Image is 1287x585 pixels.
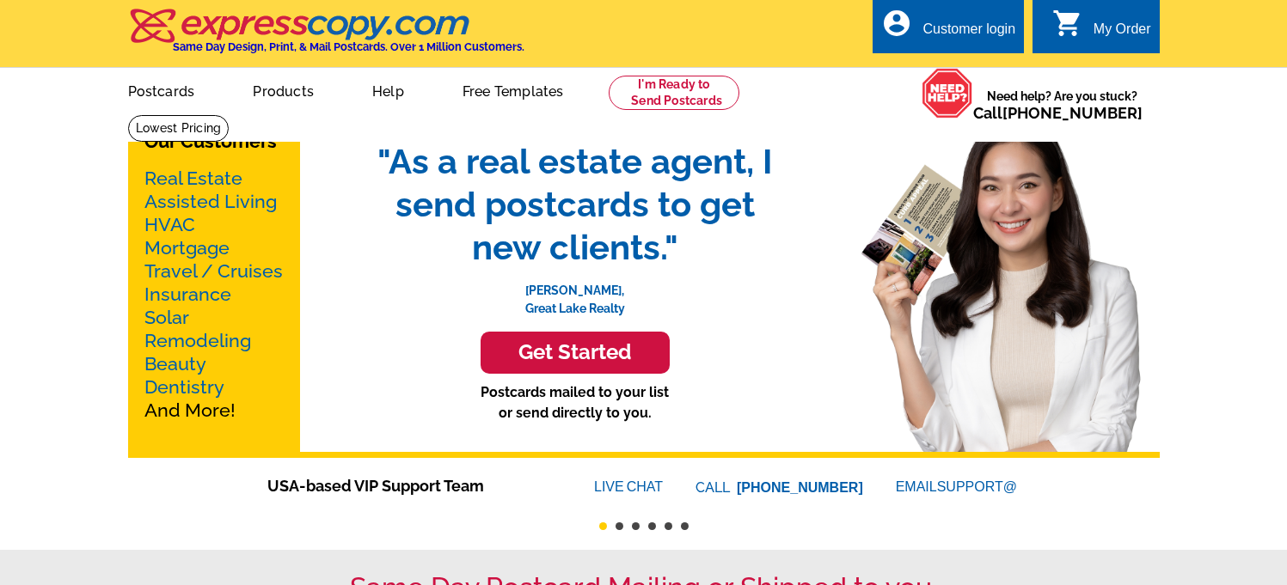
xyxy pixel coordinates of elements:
a: Beauty [144,353,206,375]
a: shopping_cart My Order [1052,19,1151,40]
a: Mortgage [144,237,230,259]
span: Need help? Are you stuck? [973,88,1151,122]
span: "As a real estate agent, I send postcards to get new clients." [360,140,790,269]
div: My Order [1094,21,1151,46]
h3: Get Started [502,340,648,365]
a: EMAILSUPPORT@ [896,479,1020,494]
div: Customer login [922,21,1015,46]
i: account_circle [881,8,912,39]
a: Solar [144,307,189,328]
a: [PHONE_NUMBER] [737,480,863,495]
p: Postcards mailed to your list or send directly to you. [360,382,790,424]
a: Dentistry [144,376,224,398]
span: Call [973,104,1143,122]
a: Insurance [144,283,231,305]
a: account_circle Customer login [881,19,1015,40]
p: [PERSON_NAME], Great Lake Realty [360,269,790,318]
a: Free Templates [435,70,591,110]
img: help [922,68,973,119]
button: 2 of 6 [616,522,623,530]
a: Assisted Living [144,191,277,212]
a: Postcards [101,70,223,110]
button: 5 of 6 [665,522,672,530]
span: USA-based VIP Support Team [267,474,542,497]
p: And More! [144,167,284,422]
a: Remodeling [144,330,251,351]
a: Products [225,70,341,110]
i: shopping_cart [1052,8,1083,39]
a: Help [345,70,432,110]
button: 1 of 6 [599,522,607,530]
a: Get Started [360,332,790,374]
button: 6 of 6 [681,522,689,530]
a: Same Day Design, Print, & Mail Postcards. Over 1 Million Customers. [128,21,524,53]
a: Real Estate [144,168,242,189]
font: CALL [696,478,732,498]
a: [PHONE_NUMBER] [1002,104,1143,122]
a: LIVECHAT [594,479,663,494]
h4: Same Day Design, Print, & Mail Postcards. Over 1 Million Customers. [173,40,524,53]
a: Travel / Cruises [144,260,283,282]
button: 3 of 6 [632,522,640,530]
button: 4 of 6 [648,522,656,530]
font: SUPPORT@ [937,477,1020,497]
a: HVAC [144,214,195,235]
font: LIVE [594,477,627,497]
